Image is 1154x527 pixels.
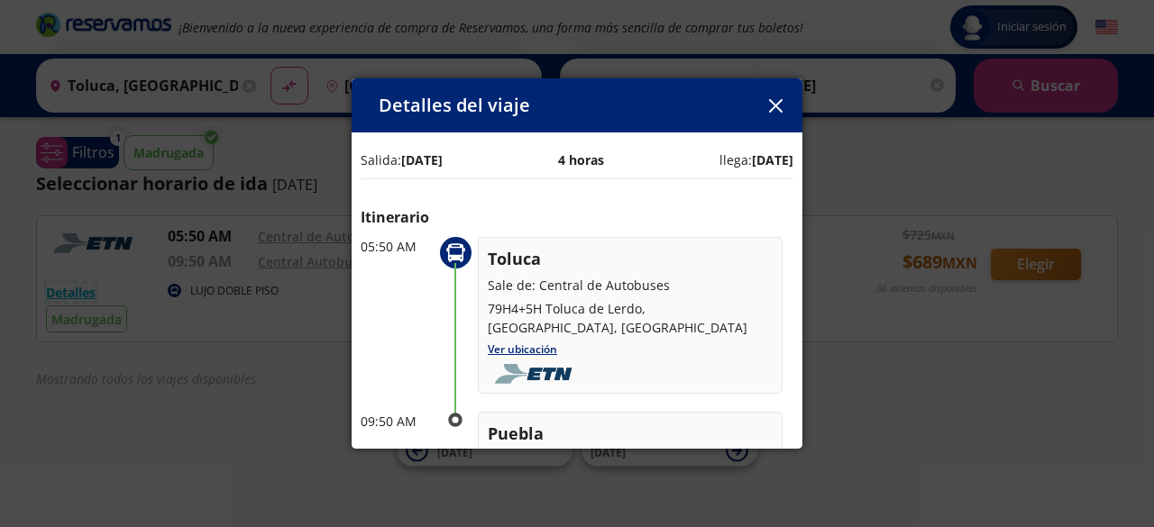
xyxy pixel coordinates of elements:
p: Itinerario [361,206,793,228]
img: foobar2.png [488,364,584,384]
p: llega: [719,150,793,169]
p: Puebla [488,422,773,446]
b: [DATE] [401,151,443,168]
p: 05:50 AM [361,237,433,256]
b: [DATE] [752,151,793,168]
p: 79H4+5H Toluca de Lerdo, [GEOGRAPHIC_DATA], [GEOGRAPHIC_DATA] [488,299,773,337]
p: Sale de: Central de Autobuses [488,276,773,295]
p: Detalles del viaje [379,92,530,119]
p: Toluca [488,247,773,271]
p: 4 horas [558,150,604,169]
a: Ver ubicación [488,341,557,357]
p: Salida: [361,150,443,169]
p: 09:50 AM [361,412,433,431]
